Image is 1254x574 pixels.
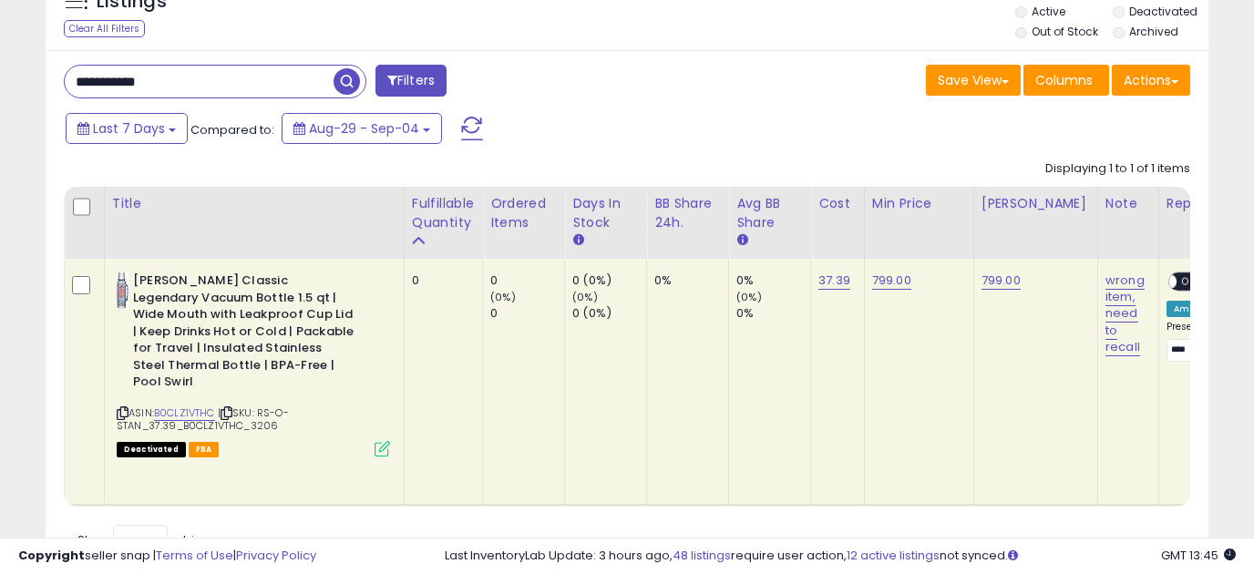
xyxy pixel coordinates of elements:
[189,442,220,457] span: FBA
[93,119,165,138] span: Last 7 Days
[1167,321,1230,361] div: Preset:
[872,194,966,213] div: Min Price
[18,548,316,565] div: seller snap | |
[1161,547,1236,564] span: 2025-09-12 13:45 GMT
[1167,301,1230,317] div: Amazon AI
[736,305,810,322] div: 0%
[736,272,810,289] div: 0%
[490,272,564,289] div: 0
[572,272,646,289] div: 0 (0%)
[847,547,940,564] a: 12 active listings
[982,194,1090,213] div: [PERSON_NAME]
[117,272,128,309] img: 41tlPytHgkL._SL40_.jpg
[1167,194,1237,213] div: Repricing
[572,305,646,322] div: 0 (0%)
[117,272,390,455] div: ASIN:
[1023,65,1109,96] button: Columns
[1045,160,1190,178] div: Displaying 1 to 1 of 1 items
[133,272,355,395] b: [PERSON_NAME] Classic Legendary Vacuum Bottle 1.5 qt | Wide Mouth with Leakproof Cup Lid | Keep D...
[236,547,316,564] a: Privacy Policy
[117,405,289,433] span: | SKU: RS-O-STAN_37.39_B0CLZ1VTHC_3206
[1129,24,1178,39] label: Archived
[18,547,85,564] strong: Copyright
[673,547,731,564] a: 48 listings
[1129,4,1197,19] label: Deactivated
[66,113,188,144] button: Last 7 Days
[872,272,911,290] a: 799.00
[1105,272,1145,356] a: wrong item, need to recall
[1035,71,1093,89] span: Columns
[156,547,233,564] a: Terms of Use
[818,272,850,290] a: 37.39
[412,272,468,289] div: 0
[112,194,396,213] div: Title
[1177,274,1206,290] span: OFF
[117,442,186,457] span: All listings that are unavailable for purchase on Amazon for any reason other than out-of-stock
[375,65,447,97] button: Filters
[1105,194,1151,213] div: Note
[490,290,516,304] small: (0%)
[654,194,721,232] div: BB Share 24h.
[490,194,557,232] div: Ordered Items
[490,305,564,322] div: 0
[736,290,762,304] small: (0%)
[64,20,145,37] div: Clear All Filters
[572,194,639,232] div: Days In Stock
[1112,65,1190,96] button: Actions
[154,405,215,421] a: B0CLZ1VTHC
[1032,4,1065,19] label: Active
[818,194,857,213] div: Cost
[190,121,274,138] span: Compared to:
[926,65,1021,96] button: Save View
[412,194,475,232] div: Fulfillable Quantity
[572,232,583,249] small: Days In Stock.
[572,290,598,304] small: (0%)
[736,232,747,249] small: Avg BB Share.
[982,272,1021,290] a: 799.00
[1032,24,1098,39] label: Out of Stock
[445,548,1236,565] div: Last InventoryLab Update: 3 hours ago, require user action, not synced.
[654,272,714,289] div: 0%
[309,119,419,138] span: Aug-29 - Sep-04
[736,194,803,232] div: Avg BB Share
[282,113,442,144] button: Aug-29 - Sep-04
